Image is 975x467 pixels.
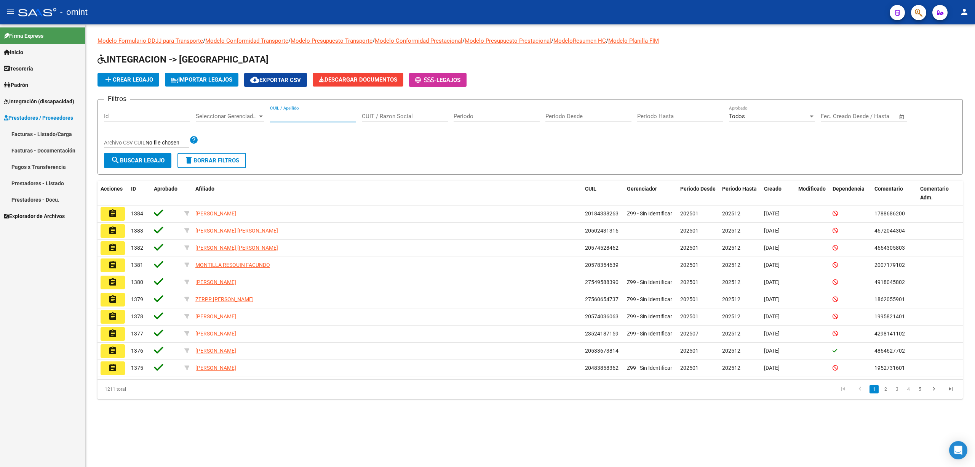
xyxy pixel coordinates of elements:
[891,383,903,396] li: page 3
[722,186,757,192] span: Periodo Hasta
[764,186,782,192] span: Creado
[836,385,850,393] a: go to first page
[920,186,949,201] span: Comentario Adm.
[874,296,905,302] span: 1862055901
[582,181,624,206] datatable-header-cell: CUIL
[195,279,236,285] span: [PERSON_NAME]
[761,181,795,206] datatable-header-cell: Creado
[195,331,236,337] span: [PERSON_NAME]
[436,77,460,83] span: Legajos
[874,245,905,251] span: 4664305803
[375,37,462,44] a: Modelo Conformidad Prestacional
[680,245,698,251] span: 202501
[171,76,232,83] span: IMPORTAR LEGAJOS
[680,331,698,337] span: 202507
[853,385,867,393] a: go to previous page
[195,262,270,268] span: MONTILLA RESQUIN FACUNDO
[585,296,619,302] span: 27560654737
[189,135,198,144] mat-icon: help
[624,181,677,206] datatable-header-cell: Gerenciador
[291,37,372,44] a: Modelo Presupuesto Transporte
[874,365,905,371] span: 1952731601
[131,262,143,268] span: 1381
[722,365,740,371] span: 202512
[680,186,716,192] span: Periodo Desde
[722,262,740,268] span: 202512
[680,279,698,285] span: 202501
[195,245,278,251] span: [PERSON_NAME] [PERSON_NAME]
[585,313,619,319] span: 20574036063
[195,186,214,192] span: Afiliado
[949,441,967,459] div: Open Intercom Messenger
[764,365,780,371] span: [DATE]
[680,262,698,268] span: 202501
[195,210,236,217] span: [PERSON_NAME]
[4,97,74,106] span: Integración (discapacidad)
[205,37,288,44] a: Modelo Conformidad Transporte
[764,245,780,251] span: [DATE]
[6,7,15,16] mat-icon: menu
[722,296,740,302] span: 202512
[764,210,780,217] span: [DATE]
[585,245,619,251] span: 20574528462
[177,153,246,168] button: Borrar Filtros
[608,37,659,44] a: Modelo Planilla FIM
[128,181,151,206] datatable-header-cell: ID
[195,313,236,319] span: [PERSON_NAME]
[764,279,780,285] span: [DATE]
[904,385,913,393] a: 4
[798,186,826,192] span: Modificado
[585,365,619,371] span: 20483858362
[874,262,905,268] span: 2007179102
[858,113,895,120] input: Fecha fin
[680,365,698,371] span: 202501
[764,348,780,354] span: [DATE]
[871,181,917,206] datatable-header-cell: Comentario
[60,4,88,21] span: - omint
[764,296,780,302] span: [DATE]
[680,348,698,354] span: 202501
[722,245,740,251] span: 202512
[764,331,780,337] span: [DATE]
[415,77,436,83] span: -
[131,279,143,285] span: 1380
[915,385,924,393] a: 5
[764,262,780,268] span: [DATE]
[131,331,143,337] span: 1377
[131,228,143,234] span: 1383
[874,186,903,192] span: Comentario
[722,348,740,354] span: 202512
[250,75,259,84] mat-icon: cloud_download
[108,226,117,235] mat-icon: assignment
[868,383,880,396] li: page 1
[195,296,254,302] span: ZERPP [PERSON_NAME]
[585,331,619,337] span: 23524187159
[874,228,905,234] span: 4672044304
[184,157,239,164] span: Borrar Filtros
[680,296,698,302] span: 202501
[680,228,698,234] span: 202501
[131,210,143,217] span: 1384
[680,210,698,217] span: 202501
[108,329,117,338] mat-icon: assignment
[892,385,901,393] a: 3
[627,210,672,217] span: Z99 - Sin Identificar
[250,77,301,83] span: Exportar CSV
[151,181,181,206] datatable-header-cell: Aprobado
[108,209,117,218] mat-icon: assignment
[627,279,672,285] span: Z99 - Sin Identificar
[131,186,136,192] span: ID
[874,279,905,285] span: 4918045802
[870,385,879,393] a: 1
[830,181,871,206] datatable-header-cell: Dependencia
[585,262,619,268] span: 20578354639
[131,296,143,302] span: 1379
[764,228,780,234] span: [DATE]
[319,76,397,83] span: Descargar Documentos
[874,348,905,354] span: 4864627702
[795,181,830,206] datatable-header-cell: Modificado
[108,346,117,355] mat-icon: assignment
[111,156,120,165] mat-icon: search
[131,348,143,354] span: 1376
[719,181,761,206] datatable-header-cell: Periodo Hasta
